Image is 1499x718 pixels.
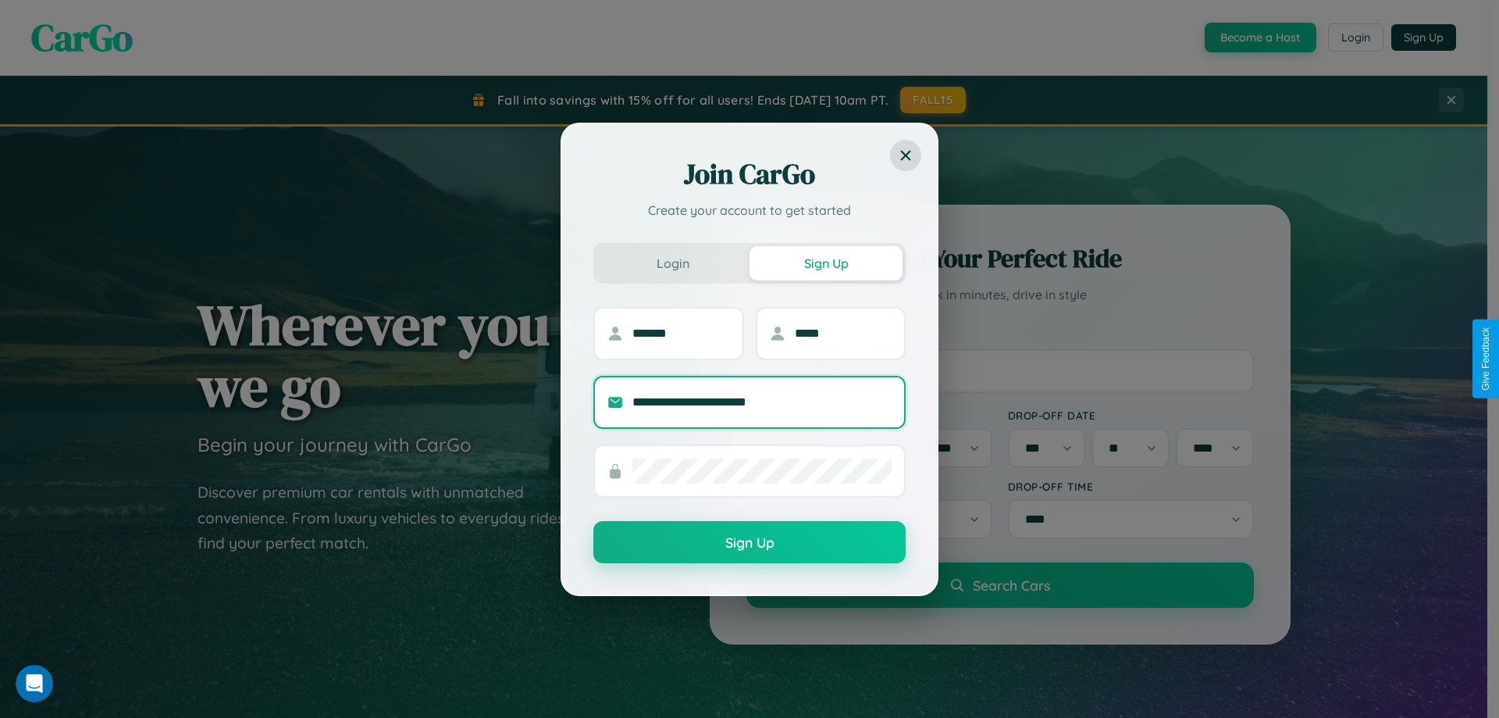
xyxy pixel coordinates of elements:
p: Create your account to get started [593,201,906,220]
div: Give Feedback [1480,327,1491,391]
iframe: Intercom live chat [16,665,53,702]
h2: Join CarGo [593,155,906,193]
button: Login [596,246,749,280]
button: Sign Up [593,521,906,563]
button: Sign Up [749,246,903,280]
